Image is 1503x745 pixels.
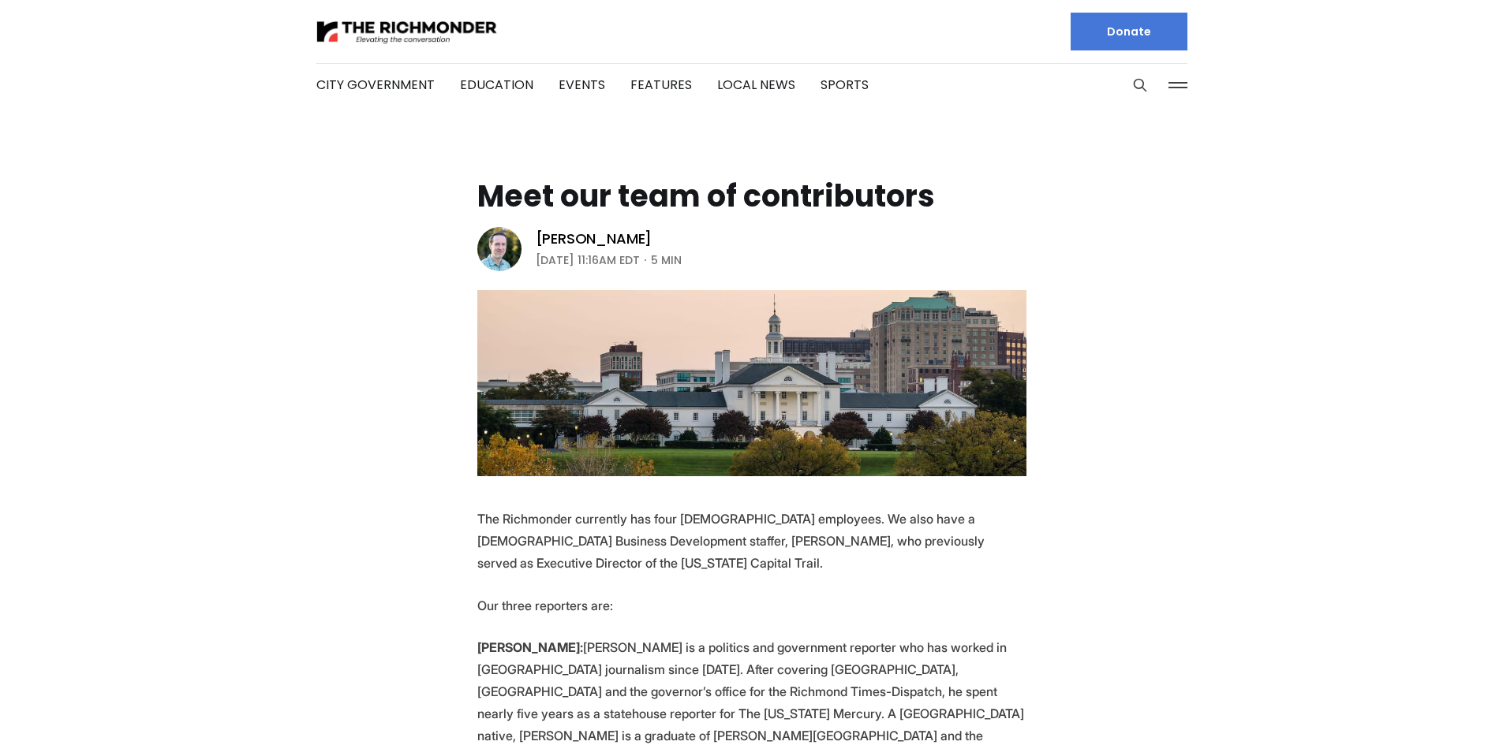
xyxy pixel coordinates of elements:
[536,251,640,270] time: [DATE] 11:16AM EDT
[477,227,522,271] img: Michael Phillips
[717,76,795,94] a: Local News
[1071,13,1187,50] a: Donate
[1128,73,1152,97] button: Search this site
[316,18,498,46] img: The Richmonder
[477,639,583,655] strong: [PERSON_NAME]:
[559,76,605,94] a: Events
[821,76,869,94] a: Sports
[477,594,1026,616] p: Our three reporters are:
[460,76,533,94] a: Education
[477,508,1026,574] p: The Richmonder currently has four [DEMOGRAPHIC_DATA] employees. We also have a [DEMOGRAPHIC_DATA]...
[536,229,652,248] a: [PERSON_NAME]
[630,76,692,94] a: Features
[477,180,935,213] h1: Meet our team of contributors
[477,290,1026,476] img: Meet our team of contributors
[651,251,682,270] span: 5 min
[316,76,435,94] a: City Government
[1370,668,1503,745] iframe: portal-trigger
